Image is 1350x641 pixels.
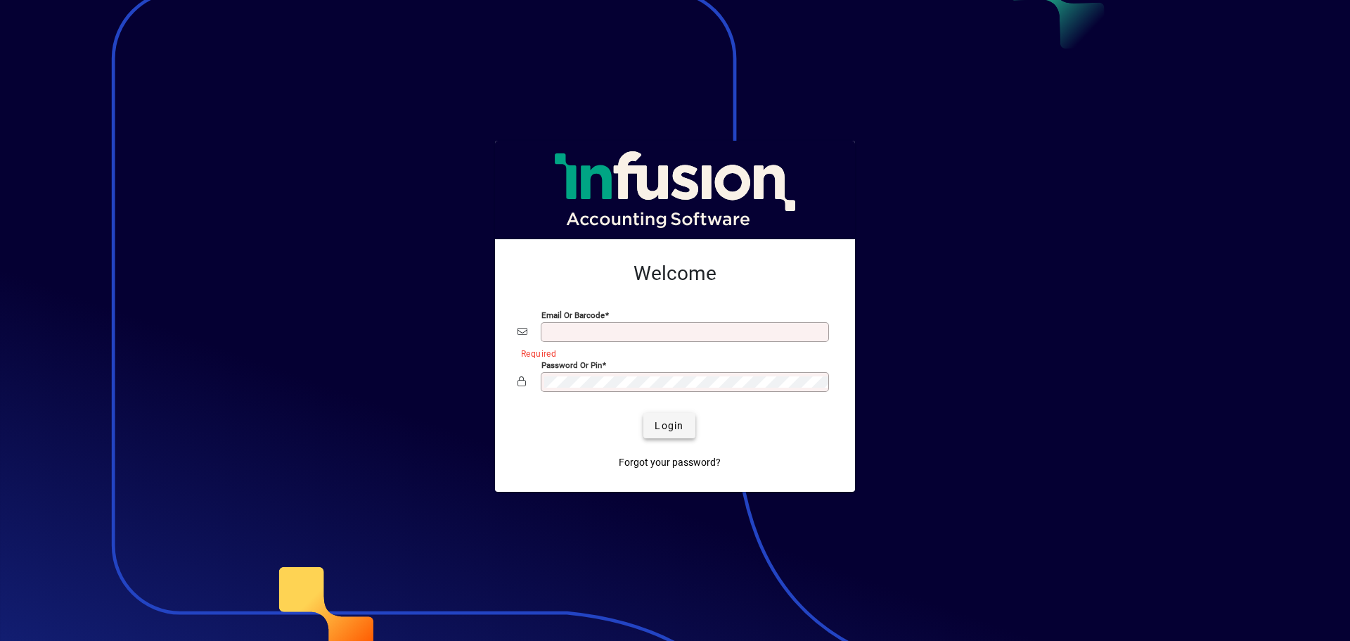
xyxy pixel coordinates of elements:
[619,455,721,470] span: Forgot your password?
[613,450,726,475] a: Forgot your password?
[655,419,683,433] span: Login
[541,310,605,320] mat-label: Email or Barcode
[541,360,602,370] mat-label: Password or Pin
[521,345,821,360] mat-error: Required
[643,413,695,438] button: Login
[517,262,832,286] h2: Welcome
